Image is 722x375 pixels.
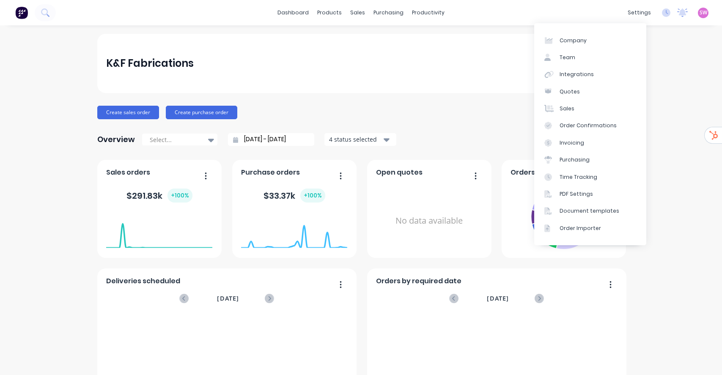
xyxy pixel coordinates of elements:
[273,6,313,19] a: dashboard
[560,105,574,112] div: Sales
[560,156,590,164] div: Purchasing
[534,186,646,203] a: PDF Settings
[97,106,159,119] button: Create sales order
[560,139,584,147] div: Invoicing
[329,135,382,144] div: 4 status selected
[106,167,150,178] span: Sales orders
[534,168,646,185] a: Time Tracking
[313,6,346,19] div: products
[167,189,192,203] div: + 100 %
[560,173,597,181] div: Time Tracking
[534,83,646,100] a: Quotes
[560,122,617,129] div: Order Confirmations
[126,189,192,203] div: $ 291.83k
[264,189,325,203] div: $ 33.37k
[166,106,237,119] button: Create purchase order
[534,117,646,134] a: Order Confirmations
[560,224,601,232] div: Order Importer
[700,9,707,16] span: SW
[241,167,300,178] span: Purchase orders
[534,151,646,168] a: Purchasing
[560,54,575,61] div: Team
[511,167,570,178] span: Orders by status
[534,203,646,219] a: Document templates
[97,131,135,148] div: Overview
[534,49,646,66] a: Team
[324,133,396,146] button: 4 status selected
[376,181,482,261] div: No data available
[346,6,369,19] div: sales
[560,37,587,44] div: Company
[560,190,593,198] div: PDF Settings
[560,207,619,215] div: Document templates
[15,6,28,19] img: Factory
[376,276,461,286] span: Orders by required date
[534,66,646,83] a: Integrations
[487,294,509,303] span: [DATE]
[560,71,594,78] div: Integrations
[217,294,239,303] span: [DATE]
[376,167,423,178] span: Open quotes
[369,6,408,19] div: purchasing
[408,6,449,19] div: productivity
[534,134,646,151] a: Invoicing
[300,189,325,203] div: + 100 %
[623,6,655,19] div: settings
[106,55,194,72] div: K&F Fabrications
[534,100,646,117] a: Sales
[560,88,580,96] div: Quotes
[534,220,646,237] a: Order Importer
[534,32,646,49] a: Company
